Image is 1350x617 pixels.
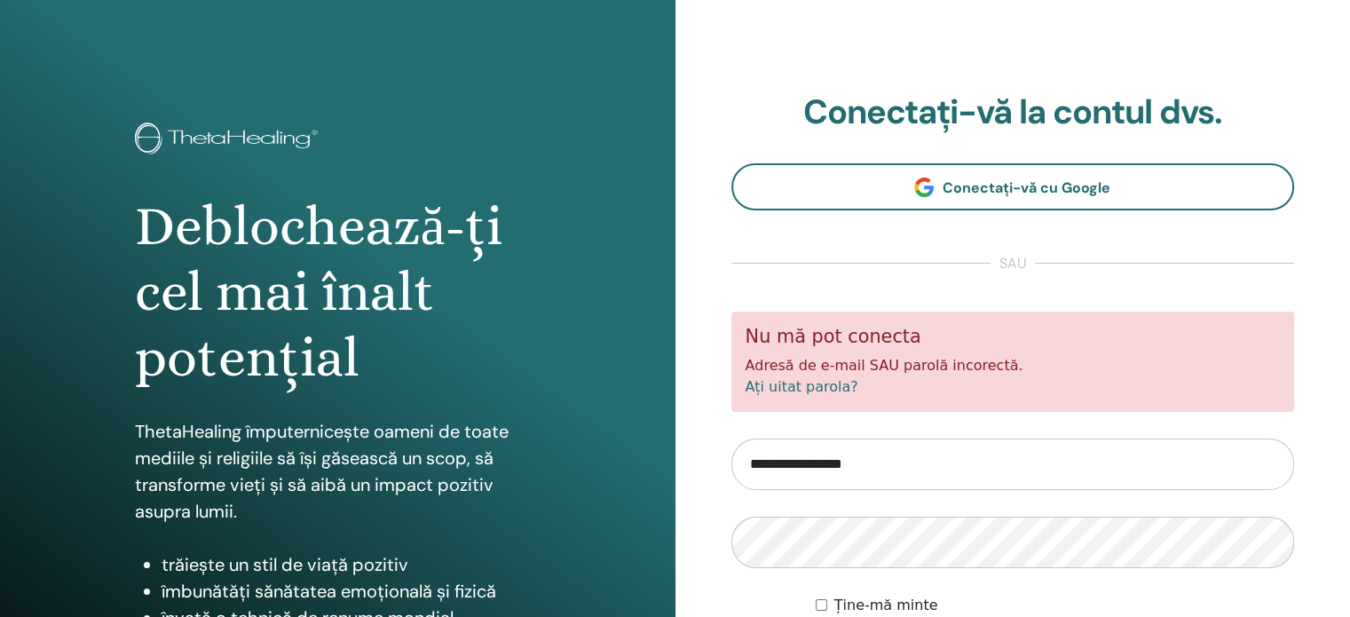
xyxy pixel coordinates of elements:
font: Deblochează-ți cel mai înalt potențial [135,194,503,390]
font: Adresă de e-mail SAU parolă incorectă. [746,357,1023,374]
font: Ține-mă minte [834,597,938,613]
a: Ați uitat parola? [746,378,858,395]
font: Conectați-vă la contul dvs. [802,90,1222,134]
font: trăiește un stil de viață pozitiv [162,553,408,576]
font: îmbunătăți sănătatea emoțională și fizică [162,580,496,603]
font: Nu mă pot conecta [746,326,921,347]
a: Conectați-vă cu Google [731,163,1295,210]
div: Păstrează-mă autentificat pe termen nelimitat sau până când mă deconectez manual [816,595,1294,616]
font: Conectați-vă cu Google [943,178,1110,197]
font: sau [999,254,1026,273]
font: ThetaHealing împuternicește oameni de toate mediile și religiile să își găsească un scop, să tran... [135,420,509,523]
